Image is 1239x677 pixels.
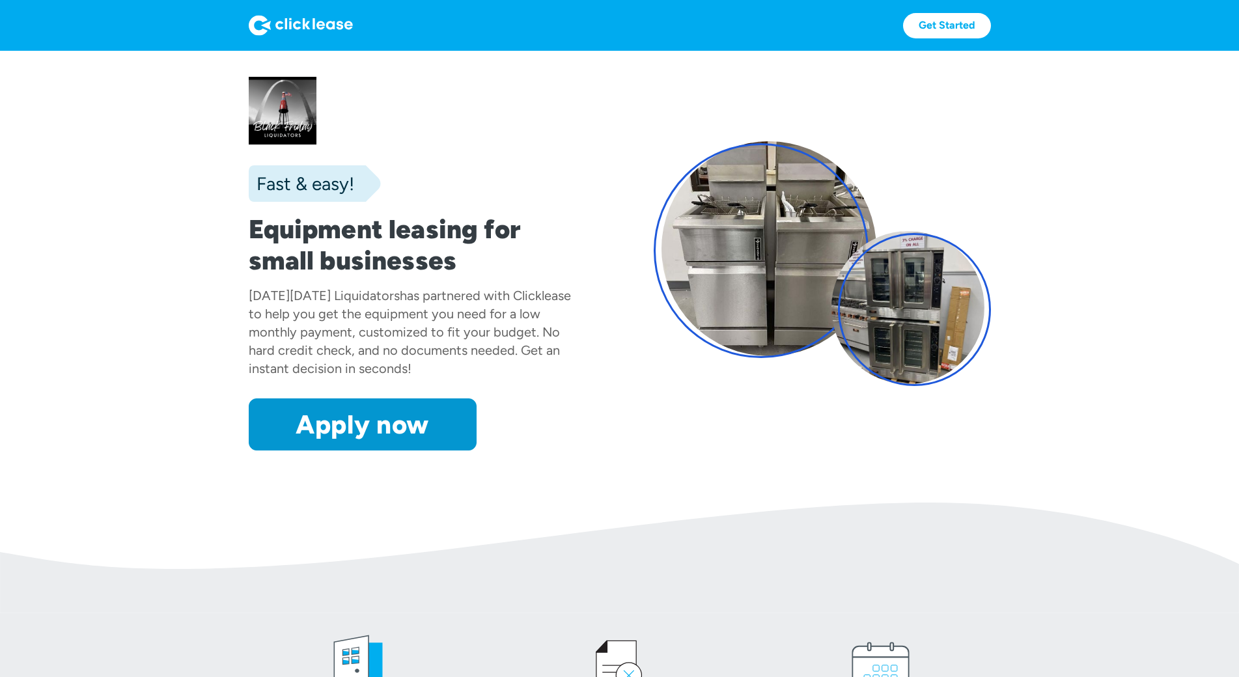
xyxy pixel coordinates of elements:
[249,214,586,276] h1: Equipment leasing for small businesses
[249,171,354,197] div: Fast & easy!
[249,398,477,450] a: Apply now
[903,13,991,38] a: Get Started
[249,15,353,36] img: Logo
[249,288,571,376] div: has partnered with Clicklease to help you get the equipment you need for a low monthly payment, c...
[249,288,400,303] div: [DATE][DATE] Liquidators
